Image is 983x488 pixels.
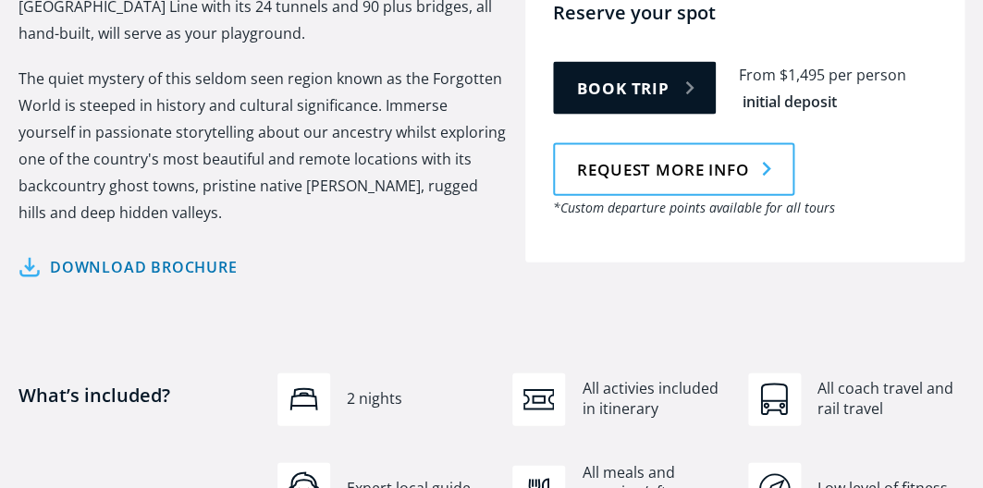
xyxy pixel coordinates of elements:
[553,198,835,215] em: *Custom departure points available for all tours
[829,64,906,85] div: per person
[347,388,494,409] div: 2 nights
[739,64,776,85] div: From
[18,382,259,485] h4: What’s included?
[18,253,238,280] a: Download brochure
[553,142,794,195] a: Request more info
[553,61,716,114] a: Book trip
[582,378,729,418] div: All activies included in itinerary
[817,378,965,418] div: All coach travel and rail travel
[780,64,825,85] div: $1,495
[743,91,837,112] div: initial deposit
[18,65,507,226] p: The quiet mystery of this seldom seen region known as the Forgotten World is steeped in history a...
